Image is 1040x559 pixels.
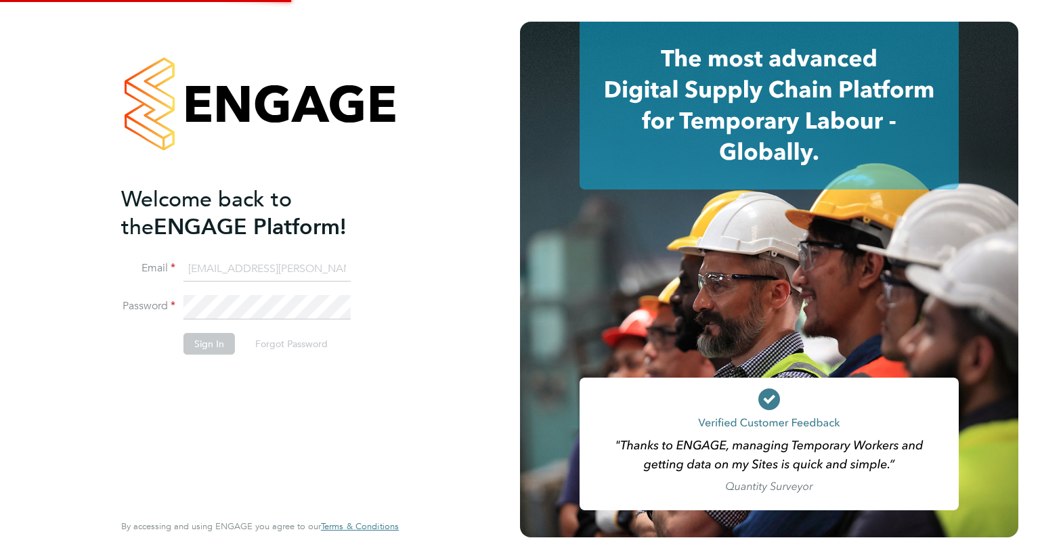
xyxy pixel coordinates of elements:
[121,261,175,275] label: Email
[121,185,385,241] h2: ENGAGE Platform!
[321,521,399,532] a: Terms & Conditions
[121,520,399,532] span: By accessing and using ENGAGE you agree to our
[183,333,235,355] button: Sign In
[244,333,339,355] button: Forgot Password
[121,299,175,313] label: Password
[121,186,292,240] span: Welcome back to the
[183,257,351,282] input: Enter your work email...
